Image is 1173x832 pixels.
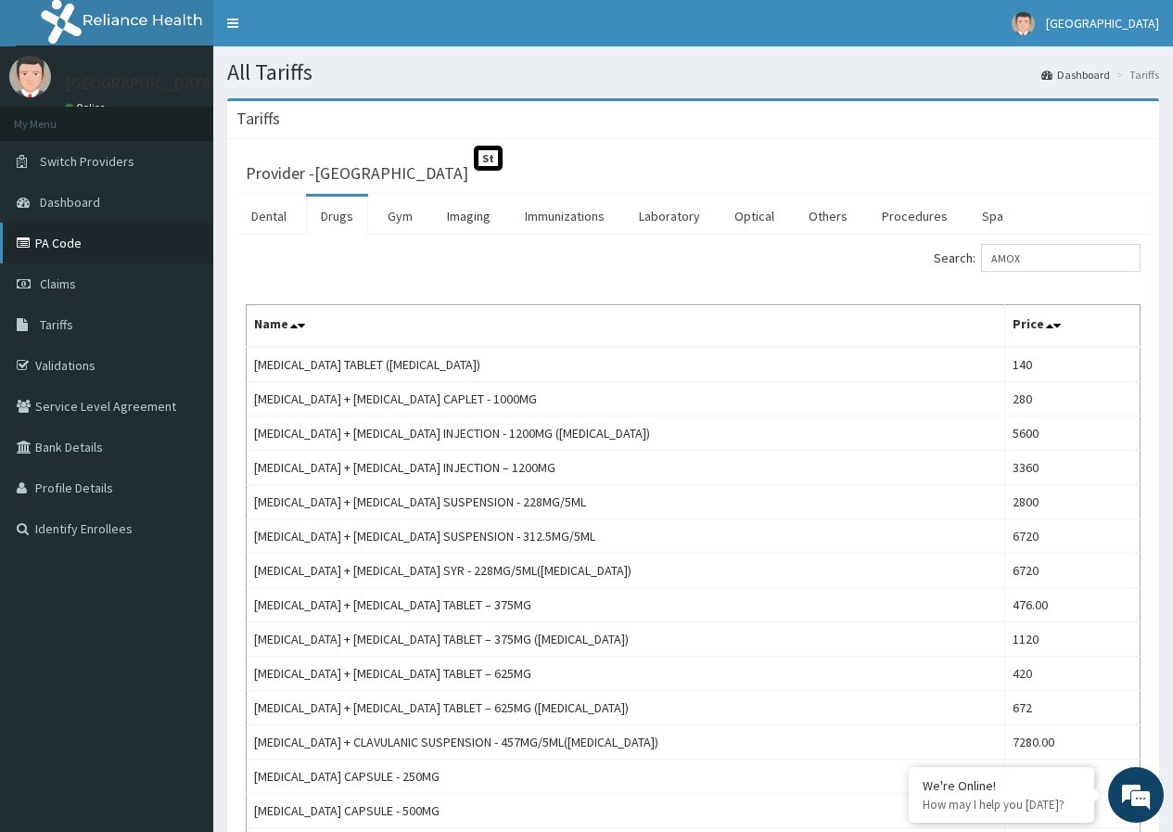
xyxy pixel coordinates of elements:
[373,197,427,236] a: Gym
[510,197,619,236] a: Immunizations
[967,197,1018,236] a: Spa
[306,197,368,236] a: Drugs
[624,197,715,236] a: Laboratory
[1004,622,1140,657] td: 1120
[247,657,1005,691] td: [MEDICAL_DATA] + [MEDICAL_DATA] TABLET – 625MG
[40,275,76,292] span: Claims
[247,691,1005,725] td: [MEDICAL_DATA] + [MEDICAL_DATA] TABLET – 625MG ([MEDICAL_DATA])
[1004,588,1140,622] td: 476.00
[247,382,1005,416] td: [MEDICAL_DATA] + [MEDICAL_DATA] CAPLET - 1000MG
[247,485,1005,519] td: [MEDICAL_DATA] + [MEDICAL_DATA] SUSPENSION - 228MG/5ML
[923,797,1080,813] p: How may I help you today?
[40,316,73,333] span: Tariffs
[247,794,1005,828] td: [MEDICAL_DATA] CAPSULE - 500MG
[1004,691,1140,725] td: 672
[1004,416,1140,451] td: 5600
[1004,554,1140,588] td: 6720
[236,197,301,236] a: Dental
[247,416,1005,451] td: [MEDICAL_DATA] + [MEDICAL_DATA] INJECTION - 1200MG ([MEDICAL_DATA])
[236,110,280,127] h3: Tariffs
[247,725,1005,760] td: [MEDICAL_DATA] + CLAVULANIC SUSPENSION - 457MG/5ML([MEDICAL_DATA])
[432,197,505,236] a: Imaging
[96,104,312,128] div: Chat with us now
[720,197,789,236] a: Optical
[794,197,862,236] a: Others
[1004,347,1140,382] td: 140
[247,760,1005,794] td: [MEDICAL_DATA] CAPSULE - 250MG
[9,506,353,571] textarea: Type your message and hit 'Enter'
[867,197,963,236] a: Procedures
[304,9,349,54] div: Minimize live chat window
[246,165,468,182] h3: Provider - [GEOGRAPHIC_DATA]
[474,146,503,171] span: St
[108,234,256,421] span: We're online!
[65,75,218,92] p: [GEOGRAPHIC_DATA]
[1012,12,1035,35] img: User Image
[1004,519,1140,554] td: 6720
[1004,760,1140,794] td: 56
[247,588,1005,622] td: [MEDICAL_DATA] + [MEDICAL_DATA] TABLET – 375MG
[1046,15,1159,32] span: [GEOGRAPHIC_DATA]
[1004,451,1140,485] td: 3360
[923,777,1080,794] div: We're Online!
[247,305,1005,348] th: Name
[247,554,1005,588] td: [MEDICAL_DATA] + [MEDICAL_DATA] SYR - 228MG/5ML([MEDICAL_DATA])
[247,519,1005,554] td: [MEDICAL_DATA] + [MEDICAL_DATA] SUSPENSION - 312.5MG/5ML
[40,153,134,170] span: Switch Providers
[34,93,75,139] img: d_794563401_company_1708531726252_794563401
[65,101,109,114] a: Online
[1004,305,1140,348] th: Price
[1041,67,1110,83] a: Dashboard
[247,622,1005,657] td: [MEDICAL_DATA] + [MEDICAL_DATA] TABLET – 375MG ([MEDICAL_DATA])
[981,244,1141,272] input: Search:
[1004,382,1140,416] td: 280
[1004,657,1140,691] td: 420
[1004,485,1140,519] td: 2800
[934,244,1141,272] label: Search:
[247,347,1005,382] td: [MEDICAL_DATA] TABLET ([MEDICAL_DATA])
[1112,67,1159,83] li: Tariffs
[40,194,100,211] span: Dashboard
[227,60,1159,84] h1: All Tariffs
[1004,725,1140,760] td: 7280.00
[9,56,51,97] img: User Image
[247,451,1005,485] td: [MEDICAL_DATA] + [MEDICAL_DATA] INJECTION – 1200MG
